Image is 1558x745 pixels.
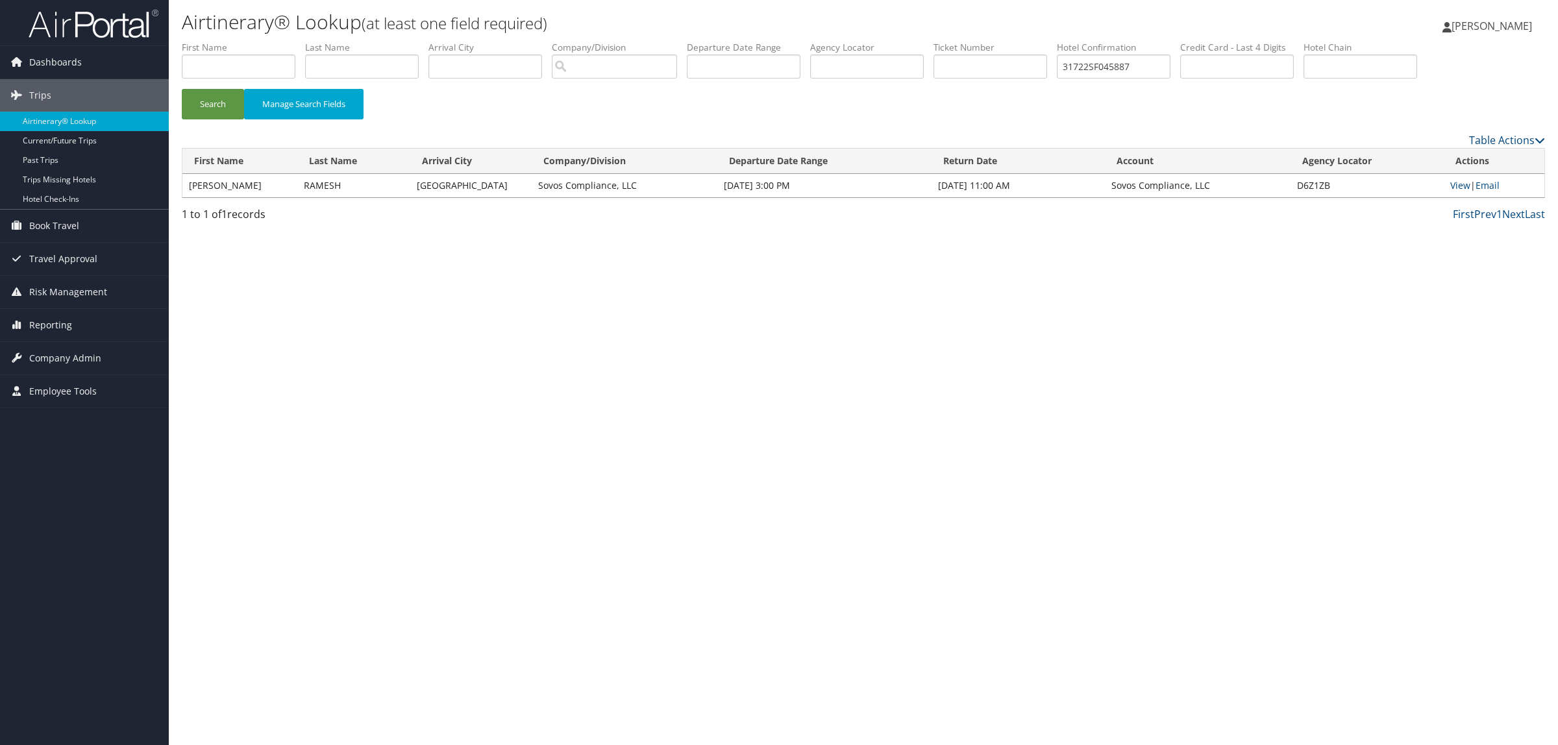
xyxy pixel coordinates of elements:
[1304,41,1427,54] label: Hotel Chain
[1444,174,1544,197] td: |
[1105,174,1291,197] td: Sovos Compliance, LLC
[297,174,410,197] td: RAMESH
[362,12,547,34] small: (at least one field required)
[1291,174,1444,197] td: D6Z1ZB
[29,79,51,112] span: Trips
[1469,133,1545,147] a: Table Actions
[1180,41,1304,54] label: Credit Card - Last 4 Digits
[29,276,107,308] span: Risk Management
[182,89,244,119] button: Search
[1453,207,1474,221] a: First
[687,41,810,54] label: Departure Date Range
[29,8,158,39] img: airportal-logo.png
[717,174,932,197] td: [DATE] 3:00 PM
[1291,149,1444,174] th: Agency Locator: activate to sort column ascending
[1474,207,1496,221] a: Prev
[1525,207,1545,221] a: Last
[428,41,552,54] label: Arrival City
[934,41,1057,54] label: Ticket Number
[532,174,717,197] td: Sovos Compliance, LLC
[552,41,687,54] label: Company/Division
[182,8,1091,36] h1: Airtinerary® Lookup
[1496,207,1502,221] a: 1
[932,149,1105,174] th: Return Date: activate to sort column ascending
[305,41,428,54] label: Last Name
[1476,179,1500,191] a: Email
[1057,41,1180,54] label: Hotel Confirmation
[1105,149,1291,174] th: Account: activate to sort column descending
[1452,19,1532,33] span: [PERSON_NAME]
[182,174,297,197] td: [PERSON_NAME]
[29,210,79,242] span: Book Travel
[29,375,97,408] span: Employee Tools
[932,174,1105,197] td: [DATE] 11:00 AM
[1502,207,1525,221] a: Next
[29,46,82,79] span: Dashboards
[1450,179,1470,191] a: View
[717,149,932,174] th: Departure Date Range: activate to sort column ascending
[182,149,297,174] th: First Name: activate to sort column ascending
[221,207,227,221] span: 1
[29,309,72,341] span: Reporting
[410,174,532,197] td: [GEOGRAPHIC_DATA]
[810,41,934,54] label: Agency Locator
[410,149,532,174] th: Arrival City: activate to sort column ascending
[182,41,305,54] label: First Name
[29,342,101,374] span: Company Admin
[1444,149,1544,174] th: Actions
[244,89,364,119] button: Manage Search Fields
[182,206,508,228] div: 1 to 1 of records
[29,243,97,275] span: Travel Approval
[1442,6,1545,45] a: [PERSON_NAME]
[532,149,717,174] th: Company/Division
[297,149,410,174] th: Last Name: activate to sort column ascending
